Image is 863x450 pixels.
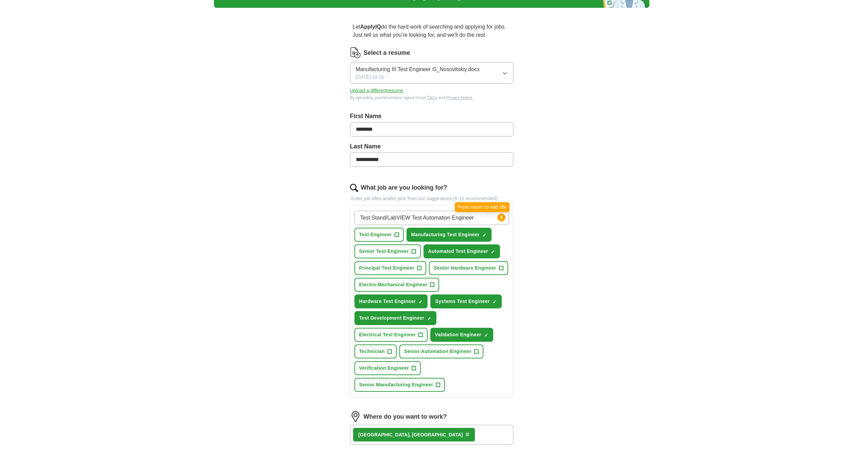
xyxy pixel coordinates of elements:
[482,232,486,238] span: ✓
[465,431,469,438] span: ×
[435,331,482,338] span: Validation Engineer
[350,62,513,84] button: Manufacturing III Test Engineer G_Nosovitskiy.docx[DATE] 18:14
[359,381,433,388] span: Senior Manufacturing Engineer
[359,315,425,322] span: Test Development Engineer
[427,95,437,100] a: T&Cs
[354,244,421,258] button: Senior Test Engineer
[350,195,513,202] p: Enter job titles and/or pick from our suggestions (6-10 recommended)
[359,281,428,288] span: Electro-Mechanical Engineer
[359,348,385,355] span: Technician
[356,74,384,81] span: [DATE] 18:14
[350,95,513,101] div: By uploading your resume you agree to our and .
[465,430,469,440] button: ×
[427,316,431,321] span: ✓
[399,344,483,358] button: Senior Automation Engineer
[491,249,495,255] span: ✓
[418,299,422,305] span: ✓
[359,231,392,238] span: Test Engineer
[350,112,513,121] label: First Name
[434,264,496,272] span: Senior Hardware Engineer
[354,228,404,242] button: Test Engineer
[430,328,494,342] button: Validation Engineer✓
[359,331,416,338] span: Electrical Test Engineer
[424,244,500,258] button: Automated Test Engineer✓
[435,298,489,305] span: Systems Test Engineer
[354,328,428,342] button: Electrical Test Engineer
[455,202,510,212] div: Press return to add title
[354,294,428,308] button: Hardware Test Engineer✓
[359,365,409,372] span: Verification Engineer
[354,378,445,392] button: Senior Manufacturing Engineer
[356,65,480,74] span: Manufacturing III Test Engineer G_Nosovitskiy.docx
[428,248,488,255] span: Automated Test Engineer
[364,412,447,421] label: Where do you want to work?
[354,344,397,358] button: Technician
[446,95,472,100] a: Privacy Notice
[354,211,509,225] input: Type a job title and press enter
[493,299,497,305] span: ✓
[354,361,421,375] button: Verification Engineer
[429,261,508,275] button: Senior Hardware Engineer
[350,47,361,58] img: CV Icon
[354,261,427,275] button: Principal Test Engineer
[350,87,403,94] button: Upload a differentresume
[350,184,358,192] img: search.png
[361,183,447,192] label: What job are you looking for?
[364,48,410,58] label: Select a resume
[350,20,513,42] p: Let do the hard work of searching and applying for jobs. Just tell us what you're looking for, an...
[359,298,416,305] span: Hardware Test Engineer
[484,333,488,338] span: ✓
[359,431,463,438] div: [GEOGRAPHIC_DATA], [GEOGRAPHIC_DATA]
[360,24,381,30] strong: ApplyIQ
[354,278,439,292] button: Electro-Mechanical Engineer
[350,411,361,422] img: location.png
[354,311,436,325] button: Test Development Engineer✓
[404,348,471,355] span: Senior Automation Engineer
[359,248,409,255] span: Senior Test Engineer
[350,142,513,151] label: Last Name
[411,231,480,238] span: Manufacturing Test Engineer
[406,228,492,242] button: Manufacturing Test Engineer✓
[359,264,415,272] span: Principal Test Engineer
[430,294,501,308] button: Systems Test Engineer✓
